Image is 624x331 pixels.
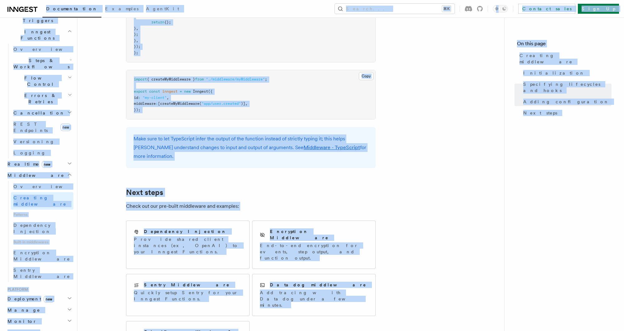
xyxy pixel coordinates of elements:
span: ; [265,77,267,81]
a: Middleware - TypeScript [304,144,360,150]
span: Adding configuration [523,99,609,105]
a: Dependency InjectionProvide shared client instances (ex, OpenAI) to your Inngest Functions. [126,221,250,269]
a: Versioning [11,136,73,147]
span: Built-in middlewares [11,237,73,247]
button: Middleware [5,170,73,181]
a: Contact sales [518,4,575,14]
span: from [195,77,204,81]
p: Provide shared client instances (ex, OpenAI) to your Inngest Functions. [134,236,242,255]
span: , [136,26,138,31]
span: Realtime [5,161,52,167]
a: Sentry Middleware [11,265,73,282]
span: Patterns [11,210,73,220]
span: {}; [164,20,171,24]
span: = [180,89,182,94]
a: Logging [11,147,73,158]
span: "./middleware/myMiddleware" [206,77,265,81]
span: }); [134,108,140,112]
span: }; [134,32,138,37]
span: "app/user.created" [202,101,241,106]
button: Monitor [5,316,73,327]
span: Platform [5,287,28,292]
p: End-to-end encryption for events, step output, and function output. [260,242,368,261]
button: Steps & Workflows [11,55,73,72]
span: ({ [208,89,212,94]
p: Add tracing with Datadog under a few minutes. [260,290,368,308]
span: Specifying lifecycles and hooks [523,81,612,94]
span: new [184,89,191,94]
span: Cancellation [11,110,65,116]
span: Next steps [523,110,557,116]
a: Encryption Middleware [11,247,73,265]
a: Sign Up [578,4,619,14]
a: Next steps [126,188,163,197]
span: Logging [13,150,46,155]
span: Errors & Retries [11,92,68,105]
span: Events & Triggers [5,11,68,24]
span: Encryption Middleware [13,250,70,261]
span: { createMyMiddleware } [147,77,195,81]
button: Events & Triggers [5,9,73,26]
span: Initialization [523,70,585,76]
p: Check out our pre-built middleware and examples: [126,202,376,211]
kbd: ⌘K [442,6,451,12]
div: Middleware [5,181,73,282]
span: Manage [5,307,40,313]
button: Manage [5,304,73,316]
span: Creating middleware [519,52,612,65]
span: Examples [105,6,139,11]
span: Steps & Workflows [11,57,70,70]
button: Cancellation [11,107,73,119]
span: )] [241,101,245,106]
span: AgentKit [146,6,179,11]
h2: Datadog middleware [270,282,367,288]
span: return [151,20,164,24]
span: , [245,101,247,106]
span: REST Endpoints [13,122,48,133]
button: Deploymentnew [5,293,73,304]
span: "my-client" [143,95,167,100]
span: createMyMiddleware [160,101,199,106]
span: } [134,26,136,31]
span: new [61,124,71,131]
a: Creating middleware [11,192,73,210]
a: AgentKit [142,2,183,17]
span: Creating middleware [13,195,66,207]
a: Overview [11,44,73,55]
a: Initialization [521,67,612,79]
span: Versioning [13,139,55,144]
span: , [167,95,169,100]
span: Flow Control [11,75,68,87]
span: const [149,89,160,94]
button: Search...⌘K [335,4,455,14]
span: id [134,95,138,100]
div: Inngest Functions [5,44,73,158]
span: Inngest [193,89,208,94]
span: Deployment [5,296,54,302]
button: Flow Control [11,72,73,90]
span: new [44,296,54,303]
a: Next steps [521,107,612,119]
button: Copy [359,72,373,80]
span: Sentry Middleware [13,268,70,279]
span: Monitor [5,318,37,324]
span: inngest [162,89,178,94]
span: : [138,95,140,100]
a: Documentation [42,2,101,17]
span: import [134,77,147,81]
span: , [136,38,138,43]
span: }; [134,51,138,55]
span: export [134,89,147,94]
span: Overview [13,47,78,52]
a: Encryption MiddlewareEnd-to-end encryption for events, step output, and function output. [252,221,376,269]
span: Middleware [5,172,64,178]
span: } [134,38,136,43]
span: Documentation [46,6,98,11]
span: Dependency Injection [13,223,51,234]
a: Datadog middlewareAdd tracing with Datadog under a few minutes. [252,274,376,316]
h2: Sentry Middleware [144,282,230,288]
a: Adding configuration [521,96,612,107]
a: Dependency Injection [11,220,73,237]
p: Quickly setup Sentry for your Inngest Functions. [134,290,242,302]
a: Examples [101,2,142,17]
